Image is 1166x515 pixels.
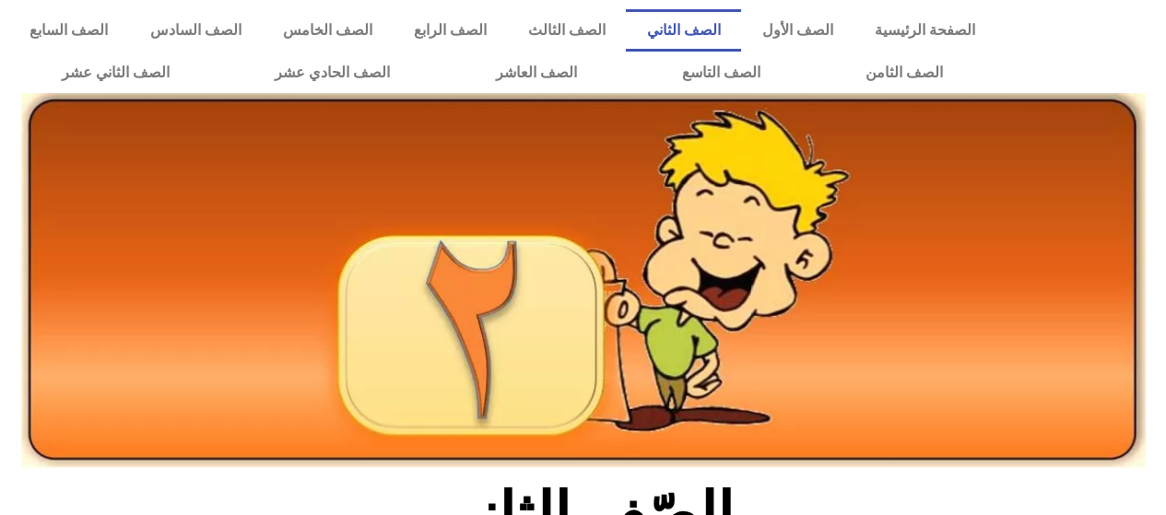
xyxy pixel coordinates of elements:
a: الصف الثاني [626,9,741,52]
a: الصف الثالث [507,9,626,52]
a: الصف الرابع [393,9,507,52]
a: الصف الثامن [813,52,995,94]
a: الصفحة الرئيسية [854,9,995,52]
a: الصف الحادي عشر [222,52,442,94]
a: الصف السادس [129,9,262,52]
a: الصف التاسع [630,52,813,94]
a: الصف السابع [9,9,129,52]
a: الصف العاشر [443,52,630,94]
a: الصف الثاني عشر [9,52,222,94]
a: الصف الخامس [262,9,393,52]
a: الصف الأول [741,9,854,52]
